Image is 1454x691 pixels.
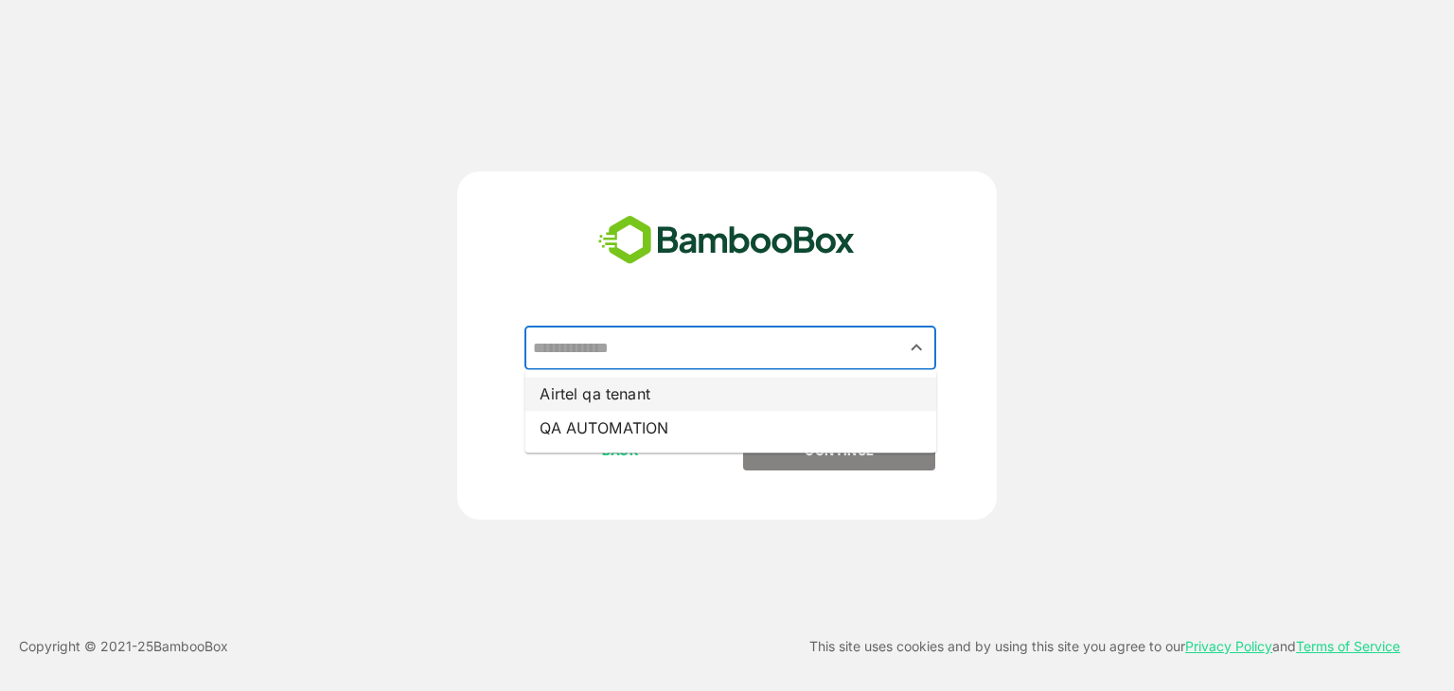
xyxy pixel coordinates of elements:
[904,335,930,361] button: Close
[809,635,1400,658] p: This site uses cookies and by using this site you agree to our and
[588,209,865,272] img: bamboobox
[524,377,936,411] li: Airtel qa tenant
[1296,638,1400,654] a: Terms of Service
[19,635,228,658] p: Copyright © 2021- 25 BambooBox
[524,411,936,445] li: QA AUTOMATION
[1185,638,1272,654] a: Privacy Policy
